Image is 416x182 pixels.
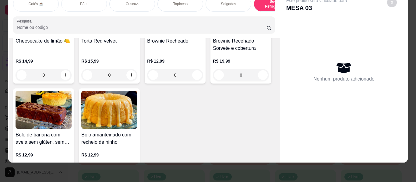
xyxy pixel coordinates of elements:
[17,19,34,24] label: Pesquisa
[81,58,137,64] p: R$ 15,99
[16,91,72,129] img: product-image
[148,70,158,80] button: decrease-product-quantity
[81,131,137,146] h4: Bolo amanteigado com recheio de ninho
[213,37,269,52] h4: Brownie Recehado + Sorvete e cobertura
[16,58,72,64] p: R$ 14,99
[83,70,92,80] button: decrease-product-quantity
[192,70,202,80] button: increase-product-quantity
[213,58,269,64] p: R$ 19,99
[17,70,26,80] button: decrease-product-quantity
[81,37,137,45] h4: Torta Red velvet
[16,131,72,146] h4: Bolo de banana com aveia sem glúten, sem lactose e sem açúcar.
[313,75,375,83] p: Nenhum produto adicionado
[28,2,44,6] p: Cafés ☕
[173,2,188,6] p: Tapiocas
[258,70,268,80] button: increase-product-quantity
[81,152,137,158] p: R$ 12,99
[16,37,72,45] h4: Cheesecake de limão 🍋
[126,70,136,80] button: increase-product-quantity
[286,4,347,12] p: MESA 03
[126,2,139,6] p: Cuscuz.
[17,24,266,30] input: Pesquisa
[147,58,203,64] p: R$ 12,99
[16,152,72,158] p: R$ 12,99
[81,91,137,129] img: product-image
[221,2,236,6] p: Salgados
[214,70,224,80] button: decrease-product-quantity
[80,2,88,6] p: Pães
[61,70,70,80] button: increase-product-quantity
[147,37,203,45] h4: Brownie Recheado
